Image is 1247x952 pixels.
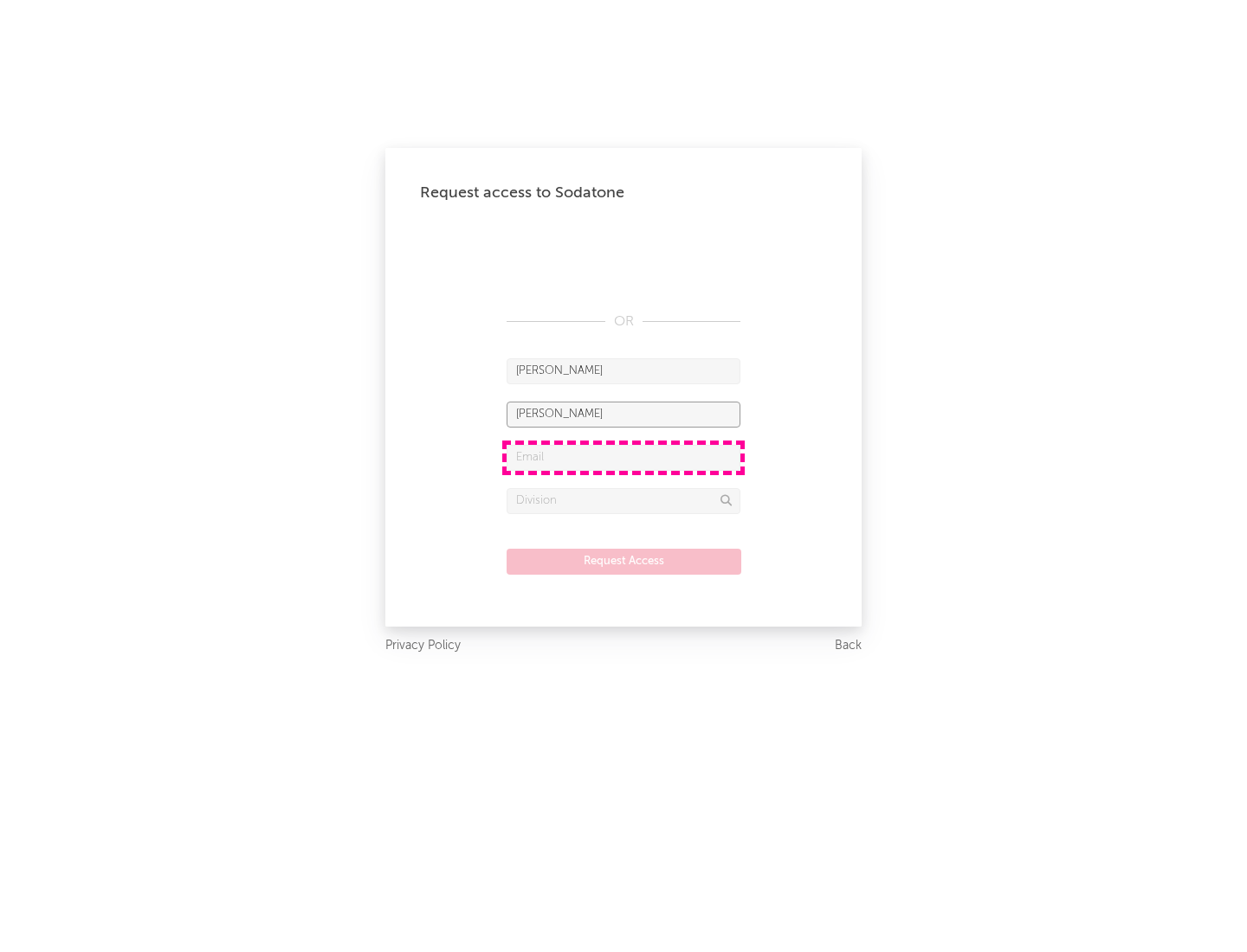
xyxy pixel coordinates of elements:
[507,445,740,471] input: Email
[507,312,740,332] div: OR
[507,549,741,575] button: Request Access
[420,183,827,203] div: Request access to Sodatone
[385,635,461,657] a: Privacy Policy
[835,635,862,657] a: Back
[507,358,740,384] input: First Name
[507,488,740,514] input: Division
[507,402,740,428] input: Last Name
